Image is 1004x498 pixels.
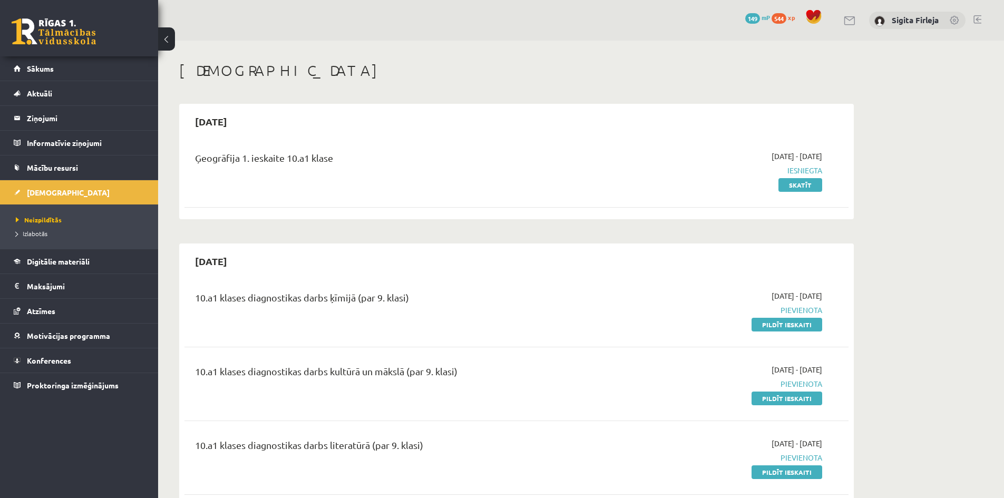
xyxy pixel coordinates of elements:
[14,324,145,348] a: Motivācijas programma
[14,348,145,373] a: Konferences
[27,274,145,298] legend: Maksājumi
[16,216,62,224] span: Neizpildītās
[27,64,54,73] span: Sākums
[27,257,90,266] span: Digitālie materiāli
[752,318,822,331] a: Pildīt ieskaiti
[14,131,145,155] a: Informatīvie ziņojumi
[623,165,822,176] span: Iesniegta
[772,13,800,22] a: 544 xp
[16,229,148,238] a: Izlabotās
[14,81,145,105] a: Aktuāli
[772,13,786,24] span: 544
[27,163,78,172] span: Mācību resursi
[14,180,145,204] a: [DEMOGRAPHIC_DATA]
[184,249,238,274] h2: [DATE]
[772,151,822,162] span: [DATE] - [DATE]
[27,188,110,197] span: [DEMOGRAPHIC_DATA]
[623,378,822,389] span: Pievienota
[772,438,822,449] span: [DATE] - [DATE]
[623,305,822,316] span: Pievienota
[16,229,47,238] span: Izlabotās
[772,364,822,375] span: [DATE] - [DATE]
[772,290,822,301] span: [DATE] - [DATE]
[179,62,854,80] h1: [DEMOGRAPHIC_DATA]
[27,106,145,130] legend: Ziņojumi
[27,331,110,340] span: Motivācijas programma
[623,452,822,463] span: Pievienota
[184,109,238,134] h2: [DATE]
[27,356,71,365] span: Konferences
[752,392,822,405] a: Pildīt ieskaiti
[745,13,760,24] span: 149
[14,155,145,180] a: Mācību resursi
[14,299,145,323] a: Atzīmes
[745,13,770,22] a: 149 mP
[16,215,148,224] a: Neizpildītās
[195,438,608,457] div: 10.a1 klases diagnostikas darbs literatūrā (par 9. klasi)
[14,249,145,274] a: Digitālie materiāli
[27,89,52,98] span: Aktuāli
[195,290,608,310] div: 10.a1 klases diagnostikas darbs ķīmijā (par 9. klasi)
[874,16,885,26] img: Sigita Firleja
[14,274,145,298] a: Maksājumi
[195,364,608,384] div: 10.a1 klases diagnostikas darbs kultūrā un mākslā (par 9. klasi)
[14,373,145,397] a: Proktoringa izmēģinājums
[12,18,96,45] a: Rīgas 1. Tālmācības vidusskola
[27,380,119,390] span: Proktoringa izmēģinājums
[892,15,939,25] a: Sigita Firleja
[788,13,795,22] span: xp
[27,306,55,316] span: Atzīmes
[27,131,145,155] legend: Informatīvie ziņojumi
[195,151,608,170] div: Ģeogrāfija 1. ieskaite 10.a1 klase
[762,13,770,22] span: mP
[14,56,145,81] a: Sākums
[14,106,145,130] a: Ziņojumi
[778,178,822,192] a: Skatīt
[752,465,822,479] a: Pildīt ieskaiti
